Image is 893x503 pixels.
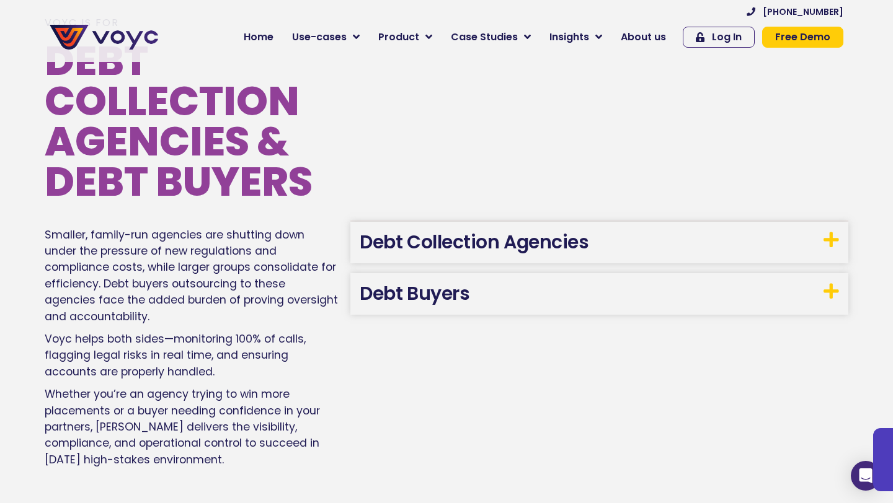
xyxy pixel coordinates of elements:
span: Insights [549,30,589,45]
a: Debt Collection Agencies [360,229,589,255]
span: Log In [712,32,742,42]
span: Voyc helps both sides—monitoring 100% of calls, flagging legal risks in real time, and ensuring a... [45,331,306,379]
span: Use-cases [292,30,347,45]
div: Open Intercom Messenger [851,461,881,491]
a: Product [369,25,442,50]
a: Home [234,25,283,50]
span: Product [378,30,419,45]
span: Whether you’re an agency trying to win more placements or a buyer needing confidence in your part... [45,387,320,467]
h2: Debt Collection Agencies & debt buyers [45,41,338,202]
h3: Debt Buyers [350,273,848,315]
span: Smaller, family-run agencies are shutting down under the pressure of new regulations and complian... [45,227,338,324]
a: Debt Buyers [360,280,469,307]
a: Free Demo [762,27,843,48]
h3: Debt Collection Agencies [350,222,848,263]
a: About us [611,25,675,50]
a: Use-cases [283,25,369,50]
span: Free Demo [775,32,830,42]
span: Home [244,30,273,45]
span: [PHONE_NUMBER] [763,7,843,16]
span: Case Studies [451,30,518,45]
a: Case Studies [442,25,540,50]
img: voyc-full-logo [50,25,158,50]
a: Insights [540,25,611,50]
a: [PHONE_NUMBER] [747,7,843,16]
span: About us [621,30,666,45]
a: Log In [683,27,755,48]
